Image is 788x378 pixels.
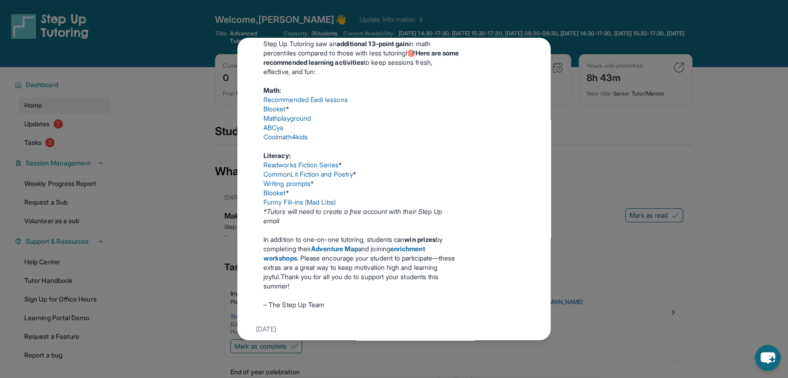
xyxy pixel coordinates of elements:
[263,207,442,225] em: *Tutors will need to create a free account with their Step Up email
[256,321,532,337] div: [DATE]
[263,30,459,76] p: Research shows that students who received of Step Up Tutoring saw an in math percentiles compared...
[263,161,339,169] a: Readworks Fiction Series
[263,189,286,197] a: Blooket
[263,133,308,141] a: Coolmath4kids
[404,235,435,243] strong: win prizes
[263,105,286,113] a: Blooket
[263,86,281,94] strong: Math:
[263,235,459,291] p: In addition to one-on-one tutoring, students can by completing their and joining . Please encoura...
[263,124,283,131] a: ABCya
[263,114,311,122] a: Mathplayground
[263,170,353,178] a: CommonLit Fiction and Poetry
[263,179,311,187] a: Writing prompts
[311,245,358,253] a: Adventure Map
[337,40,409,48] strong: additional 13-point gain
[263,198,336,206] a: Funny Fill-ins (Mad Libs)
[263,96,348,103] a: Recommended Eedi lessons
[755,345,781,371] button: chat-button
[263,300,459,309] p: – The Step Up Team
[263,151,291,159] strong: Literacy:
